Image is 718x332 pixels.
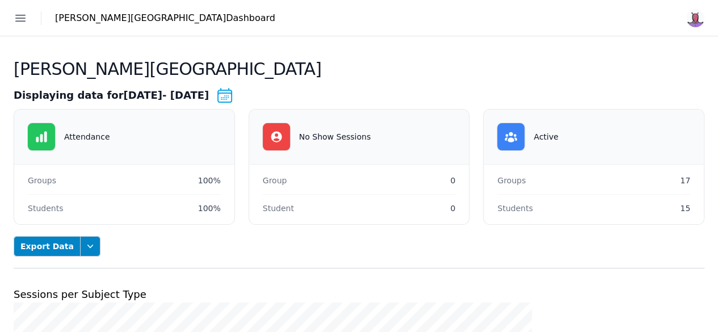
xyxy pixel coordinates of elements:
[28,201,63,215] dt: Students
[14,236,81,257] button: Export Data
[28,174,56,187] dt: Groups
[263,174,287,187] dt: Group
[680,174,690,187] dd: 17
[14,86,704,104] div: Displaying data for [DATE] - [DATE]
[14,287,704,302] h2: Sessions per Subject Type
[198,174,221,187] dd: 100%
[686,9,704,27] img: avatar
[450,174,455,187] dd: 0
[497,201,532,215] dt: Students
[497,174,526,187] dt: Groups
[198,201,221,215] dd: 100%
[299,130,371,144] div: No Show Sessions
[263,201,294,215] dt: Student
[64,130,110,144] div: Attendance
[450,201,455,215] dd: 0
[14,59,321,79] h2: [PERSON_NAME][GEOGRAPHIC_DATA]
[534,130,558,144] div: Active
[680,201,690,215] dd: 15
